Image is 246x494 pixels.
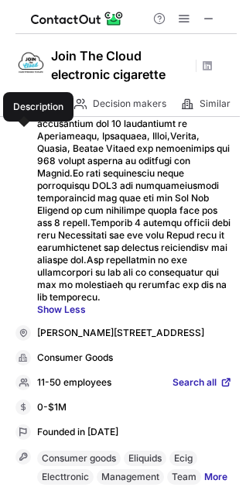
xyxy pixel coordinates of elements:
a: More [204,469,227,488]
p: 11-50 employees [37,376,111,390]
div: [PERSON_NAME][STREET_ADDRESS] [37,327,232,341]
div: Founded in [DATE] [37,426,232,440]
a: Search all [173,376,232,390]
img: 14d76a473cd23e311f21d27eb1441dc8 [15,47,46,78]
span: About [34,98,60,110]
span: Similar [200,98,231,110]
div: Ecig [169,451,197,466]
div: Management [97,469,164,485]
img: ContactOut v5.3.10 [31,9,124,28]
p: Lo IpsuMdoLorsi.am conse a elitseddoei temporin utl etdolor magnaaliquae adm ven qu nostrude u-la... [37,31,232,316]
div: Consumer Goods [37,352,232,365]
span: Decision makers [93,98,166,110]
a: Show Less [37,304,232,316]
div: Team [167,469,201,485]
span: Search all [173,376,217,390]
div: 0-$1M [37,401,232,415]
h1: Join The Cloud electronic cigarette [51,46,190,84]
div: Consumer goods [37,451,121,466]
div: Eliquids [124,451,166,466]
div: Electtronic [37,469,94,485]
